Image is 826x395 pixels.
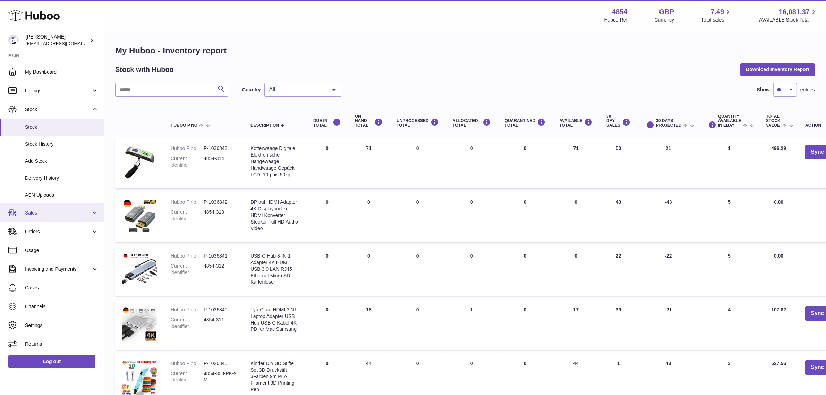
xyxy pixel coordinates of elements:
[204,360,237,367] dd: P-1026345
[250,199,299,232] div: DP auf HDMI Adapter 4K Displayport zu HDMI Konverter Stecker Full HD Audio Video
[204,253,237,259] dd: P-1036841
[552,192,599,242] td: 0
[348,246,390,296] td: 0
[26,41,102,46] span: [EMAIL_ADDRESS][DOMAIN_NAME]
[397,118,439,128] div: UNPROCESSED Total
[25,192,99,199] span: ASN Uploads
[699,300,759,350] td: 4
[25,341,99,347] span: Returns
[740,63,815,76] button: Download Inventory Report
[524,253,527,259] span: 0
[250,145,299,178] div: Kofferwaage Digitale Elektronische Hängewaage Handwaage Gepäck LCD, 10g bis 50kg
[552,138,599,188] td: 71
[25,106,91,113] span: Stock
[8,355,95,368] a: Log out
[204,317,237,330] dd: 4854-311
[25,210,91,216] span: Sales
[242,86,261,93] label: Country
[204,209,237,222] dd: 4854-313
[171,199,204,205] dt: Huboo P no
[250,253,299,285] div: USB-C Hub 8-IN-1 Adapter 4K HDMI USB 3.0 LAN RJ45 Ethernet Micro SD Kartenleser
[453,118,491,128] div: ALLOCATED Total
[355,114,383,128] div: ON HAND Total
[774,199,783,205] span: 0.00
[655,17,674,23] div: Currency
[505,118,546,128] div: QUARANTINED Total
[171,145,204,152] dt: Huboo P no
[171,123,197,128] span: Huboo P no
[25,158,99,165] span: Add Stock
[306,246,348,296] td: 0
[771,145,786,151] span: 496.29
[171,360,204,367] dt: Huboo P no
[759,7,818,23] a: 16,081.37 AVAILABLE Stock Total
[771,361,786,366] span: 527.56
[204,306,237,313] dd: P-1036840
[267,86,327,93] span: All
[446,300,498,350] td: 1
[348,300,390,350] td: 18
[637,246,699,296] td: -22
[25,124,99,131] span: Stock
[390,192,446,242] td: 0
[250,360,299,393] div: Kinder DIY 3D Stifte Set 3D Druckstift 3Farben 9m PLA Filament 3D Printing Pen
[115,65,174,74] h2: Stock with Huboo
[8,35,19,45] img: internalAdmin-4854@internal.huboo.com
[171,263,204,276] dt: Current identifier
[25,87,91,94] span: Listings
[701,17,732,23] span: Total sales
[348,138,390,188] td: 71
[25,303,99,310] span: Channels
[122,199,157,234] img: product image
[446,246,498,296] td: 0
[599,300,637,350] td: 39
[204,370,237,384] dd: 4854-308-PK-9M
[204,155,237,168] dd: 4854-314
[446,138,498,188] td: 0
[779,7,810,17] span: 16,081.37
[115,45,815,56] h1: My Huboo - Inventory report
[766,114,781,128] span: Total stock value
[604,17,628,23] div: Huboo Ref
[204,199,237,205] dd: P-1036842
[524,307,527,312] span: 0
[446,192,498,242] td: 0
[306,300,348,350] td: 0
[25,141,99,148] span: Stock History
[524,361,527,366] span: 0
[659,7,674,17] strong: GBP
[637,192,699,242] td: -43
[599,192,637,242] td: 43
[559,118,593,128] div: AVAILABLE Total
[171,253,204,259] dt: Huboo P no
[390,138,446,188] td: 0
[552,246,599,296] td: 0
[390,246,446,296] td: 0
[122,306,157,341] img: product image
[25,247,99,254] span: Usage
[759,17,818,23] span: AVAILABLE Stock Total
[656,119,681,128] span: 30 DAYS PROJECTED
[171,370,204,384] dt: Current identifier
[25,228,91,235] span: Orders
[699,138,759,188] td: 1
[599,138,637,188] td: 50
[390,300,446,350] td: 0
[771,307,786,312] span: 107.82
[25,266,91,272] span: Invoicing and Payments
[25,322,99,329] span: Settings
[612,7,628,17] strong: 4854
[711,7,724,17] span: 7.49
[599,246,637,296] td: 22
[524,199,527,205] span: 0
[204,263,237,276] dd: 4854-312
[122,360,157,395] img: product image
[250,123,279,128] span: Description
[25,285,99,291] span: Cases
[25,69,99,75] span: My Dashboard
[757,86,770,93] label: Show
[552,300,599,350] td: 17
[171,209,204,222] dt: Current identifier
[699,192,759,242] td: 5
[774,253,783,259] span: 0.00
